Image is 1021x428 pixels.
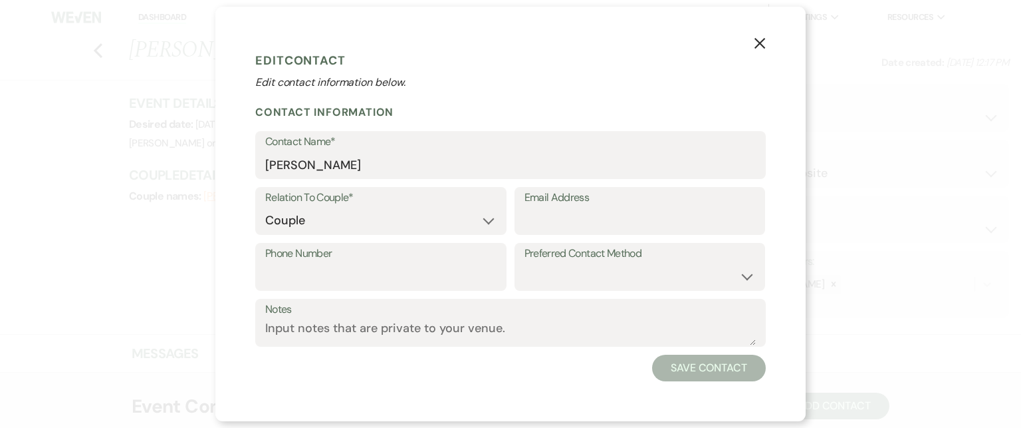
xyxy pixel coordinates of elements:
[255,51,766,71] h1: Edit Contact
[524,188,756,208] label: Email Address
[265,300,756,320] label: Notes
[265,188,497,208] label: Relation To Couple*
[652,355,766,381] button: Save Contact
[524,244,756,264] label: Preferred Contact Method
[255,105,766,119] h2: Contact Information
[265,244,497,264] label: Phone Number
[265,132,756,152] label: Contact Name*
[265,152,756,178] input: First and Last Name
[255,75,766,91] p: Edit contact information below.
